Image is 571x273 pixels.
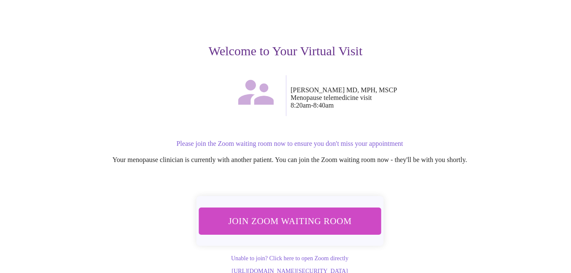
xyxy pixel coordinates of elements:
p: [PERSON_NAME] MD, MPH, MSCP Menopause telemedicine visit 8:20am - 8:40am [291,86,548,109]
a: Unable to join? Click here to open Zoom directly [231,255,348,262]
span: Join Zoom Waiting Room [210,213,369,229]
h3: Welcome to Your Virtual Visit [24,44,548,58]
p: Your menopause clinician is currently with another patient. You can join the Zoom waiting room no... [32,156,548,164]
p: Please join the Zoom waiting room now to ensure you don't miss your appointment [32,140,548,148]
button: Join Zoom Waiting Room [199,208,381,234]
